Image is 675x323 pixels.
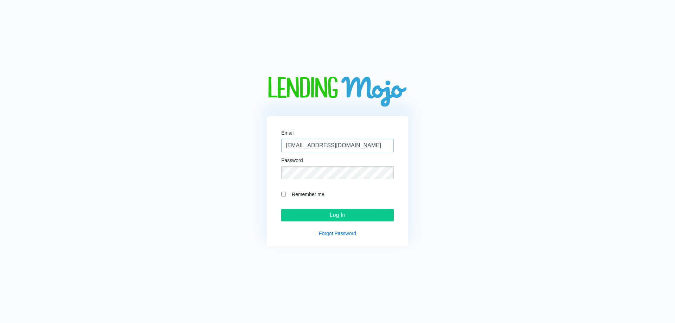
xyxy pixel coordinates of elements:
input: Log In [281,209,394,221]
a: Forgot Password [319,231,356,236]
label: Password [281,158,303,163]
img: logo-big.png [267,77,408,108]
label: Email [281,130,294,135]
label: Remember me [288,190,394,198]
